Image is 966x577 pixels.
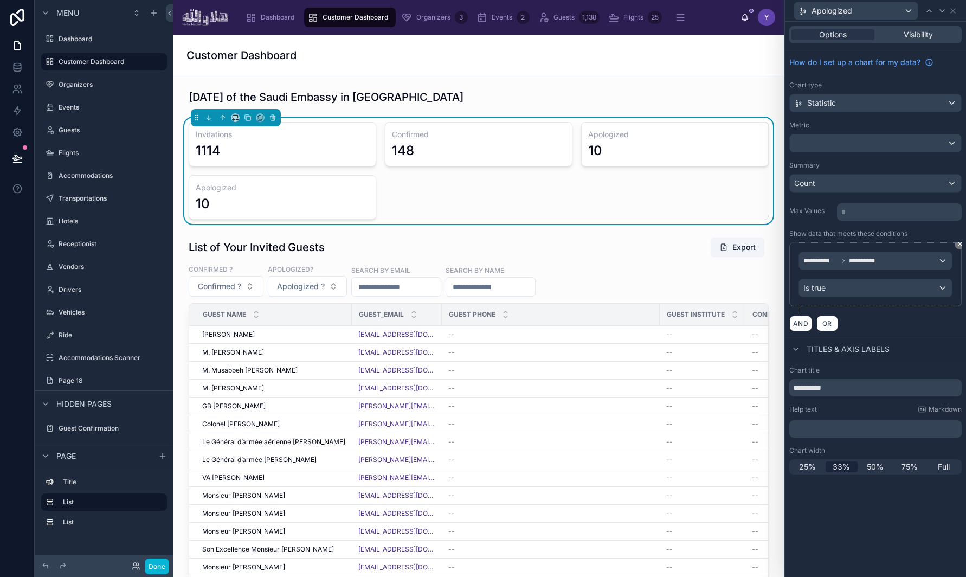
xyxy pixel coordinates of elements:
span: Guest Phone [449,310,495,319]
span: 50% [867,461,884,472]
h1: Customer Dashboard [186,48,297,63]
div: 148 [392,142,414,159]
h3: Apologized [196,182,369,193]
a: Guest Confirmation [41,420,167,437]
a: How do I set up a chart for my data? [789,57,933,68]
button: Is true [798,279,952,297]
a: Drivers [41,281,167,298]
a: Vehicles [41,304,167,321]
span: Guest Institute [667,310,725,319]
span: Apologized [812,5,852,16]
a: Flights25 [605,8,665,27]
label: Chart width [789,446,825,455]
span: Titles & Axis labels [807,344,890,355]
span: Page [56,451,76,461]
label: Summary [789,161,820,170]
label: Chart title [789,366,820,375]
label: Events [59,103,165,112]
span: Events [492,13,512,22]
a: Vendors [41,258,167,275]
label: Dashboard [59,35,165,43]
div: scrollable content [789,418,962,438]
div: 1114 [196,142,221,159]
label: List [63,518,163,527]
button: OR [816,316,838,331]
label: Transportations [59,194,165,203]
label: Chart type [789,81,822,89]
label: Vendors [59,262,165,271]
span: Customer Dashboard [323,13,388,22]
span: OR [820,319,834,328]
span: Visibility [904,29,933,40]
span: Y [764,13,769,22]
a: Receptionist [41,235,167,253]
button: Apologized [794,2,918,20]
a: thank you [41,441,167,459]
span: Hidden pages [56,399,112,409]
label: Vehicles [59,308,165,317]
a: Accommodations [41,167,167,184]
label: Organizers [59,80,165,89]
h3: Confirmed [392,129,565,140]
div: scrollable content [35,469,173,542]
img: App logo [182,9,228,26]
label: Title [63,478,163,486]
a: Customer Dashboard [41,53,167,70]
label: Page 18 [59,376,165,385]
span: Guest_email [359,310,404,319]
div: 10 [196,195,210,213]
span: 25% [799,461,816,472]
a: Guests1,138 [535,8,603,27]
a: Flights [41,144,167,162]
a: Organizers3 [398,8,471,27]
a: Transportations [41,190,167,207]
a: Hotels [41,213,167,230]
div: 2 [517,11,530,24]
a: Events2 [473,8,533,27]
span: How do I set up a chart for my data? [789,57,920,68]
h3: Invitations [196,129,369,140]
button: Done [145,559,169,574]
div: 25 [648,11,662,24]
span: 33% [833,461,850,472]
label: Drivers [59,285,165,294]
label: Accommodations Scanner [59,354,165,362]
span: Dashboard [261,13,294,22]
span: Markdown [929,405,962,414]
span: Statistic [807,98,836,108]
span: Menu [56,8,79,18]
button: AND [789,316,812,331]
span: Full [938,461,950,472]
span: Guest Name [203,310,246,319]
label: Guest Confirmation [59,424,165,433]
div: scrollable content [837,201,962,221]
div: 1,138 [579,11,600,24]
span: Is true [803,283,826,293]
a: Accommodations Scanner [41,349,167,367]
a: Page 18 [41,372,167,389]
a: Events [41,99,167,116]
label: Hotels [59,217,165,226]
a: Dashboard [242,8,302,27]
a: Organizers [41,76,167,93]
span: Options [819,29,847,40]
button: Count [789,174,962,193]
label: Receptionist [59,240,165,248]
label: Help text [789,405,817,414]
div: scrollable content [237,5,740,29]
a: Markdown [918,405,962,414]
a: Dashboard [41,30,167,48]
label: Show data that meets these conditions [789,229,907,238]
span: Count [794,178,815,189]
span: Confirmed ? [752,310,797,319]
span: Flights [623,13,643,22]
label: Guests [59,126,165,134]
label: Metric [789,121,809,130]
a: Ride [41,326,167,344]
label: Accommodations [59,171,165,180]
label: List [63,498,158,507]
div: 3 [455,11,468,24]
span: Guests [553,13,575,22]
label: Flights [59,149,165,157]
label: Max Values [789,207,833,215]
